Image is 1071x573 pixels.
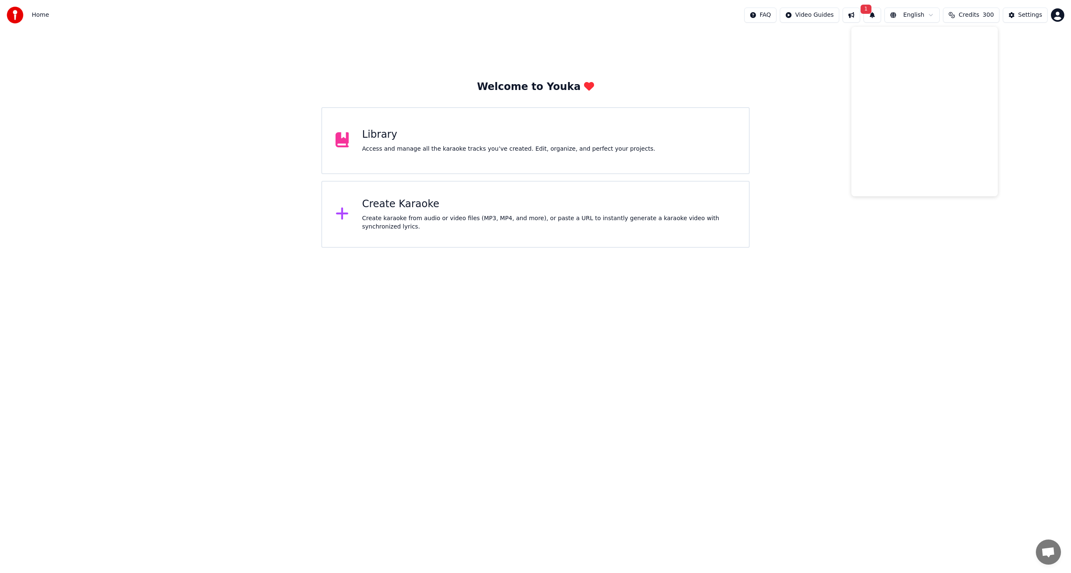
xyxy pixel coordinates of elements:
span: 1 [861,5,871,14]
button: 1 [863,8,881,23]
button: Video Guides [780,8,839,23]
button: Settings [1003,8,1048,23]
span: 300 [983,11,994,19]
span: Credits [958,11,979,19]
div: Create Karaoke [362,198,736,211]
div: Create karaoke from audio or video files (MP3, MP4, and more), or paste a URL to instantly genera... [362,214,736,231]
span: Home [32,11,49,19]
nav: breadcrumb [32,11,49,19]
div: Settings [1018,11,1042,19]
img: youka [7,7,23,23]
div: Access and manage all the karaoke tracks you’ve created. Edit, organize, and perfect your projects. [362,145,656,153]
div: Library [362,128,656,141]
div: Open chat [1036,540,1061,565]
button: FAQ [744,8,776,23]
div: Welcome to Youka [477,80,594,94]
button: Credits300 [943,8,999,23]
